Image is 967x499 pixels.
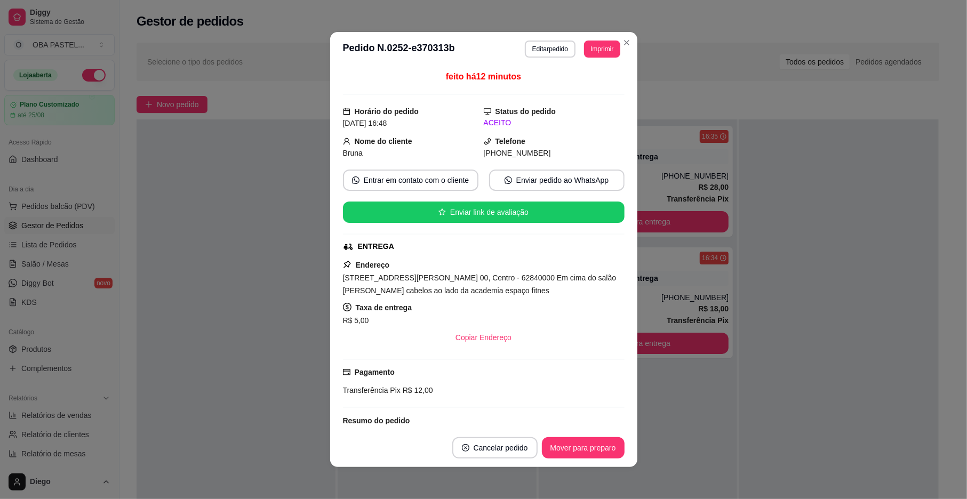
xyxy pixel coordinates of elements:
[484,138,491,145] span: phone
[356,303,412,312] strong: Taxa de entrega
[462,444,469,452] span: close-circle
[355,107,419,116] strong: Horário do pedido
[496,107,556,116] strong: Status do pedido
[525,41,576,58] button: Editarpedido
[343,316,369,325] span: R$ 5,00
[343,386,401,395] span: Transferência Pix
[356,261,390,269] strong: Endereço
[489,170,625,191] button: whats-appEnviar pedido ao WhatsApp
[618,34,635,51] button: Close
[446,72,521,81] span: feito há 12 minutos
[343,149,363,157] span: Bruna
[584,41,620,58] button: Imprimir
[355,137,412,146] strong: Nome do cliente
[505,176,512,184] span: whats-app
[484,149,551,157] span: [PHONE_NUMBER]
[343,170,478,191] button: whats-appEntrar em contato com o cliente
[438,208,446,216] span: star
[343,41,455,58] h3: Pedido N. 0252-e370313b
[447,327,520,348] button: Copiar Endereço
[343,368,350,376] span: credit-card
[343,416,410,425] strong: Resumo do pedido
[484,117,625,128] div: ACEITO
[343,108,350,115] span: calendar
[355,368,395,376] strong: Pagamento
[343,260,351,269] span: pushpin
[496,137,526,146] strong: Telefone
[343,303,351,311] span: dollar
[343,138,350,145] span: user
[401,386,433,395] span: R$ 12,00
[343,119,387,127] span: [DATE] 16:48
[542,437,625,458] button: Mover para preparo
[343,202,625,223] button: starEnviar link de avaliação
[358,241,394,252] div: ENTREGA
[452,437,538,458] button: close-circleCancelar pedido
[343,273,617,295] span: [STREET_ADDRESS][PERSON_NAME] 00, Centro - 62840000 Em cima do salão [PERSON_NAME] cabelos ao lad...
[484,108,491,115] span: desktop
[352,176,359,184] span: whats-app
